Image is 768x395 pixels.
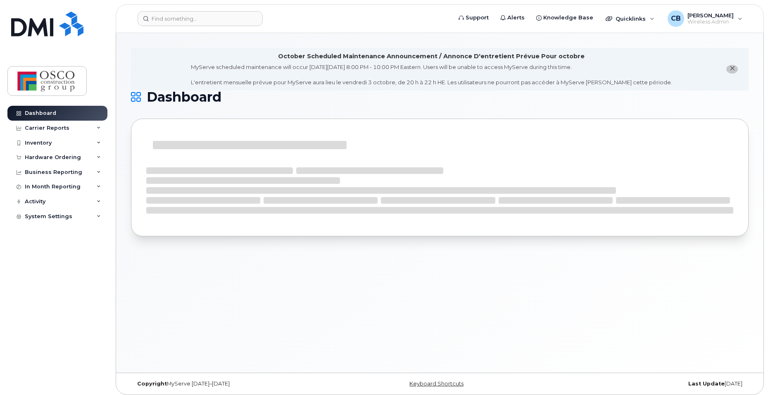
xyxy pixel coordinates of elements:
div: October Scheduled Maintenance Announcement / Annonce D'entretient Prévue Pour octobre [278,52,585,61]
div: MyServe scheduled maintenance will occur [DATE][DATE] 8:00 PM - 10:00 PM Eastern. Users will be u... [191,63,672,86]
button: close notification [726,65,738,74]
div: [DATE] [543,381,749,387]
strong: Last Update [688,381,725,387]
a: Keyboard Shortcuts [409,381,464,387]
div: MyServe [DATE]–[DATE] [131,381,337,387]
strong: Copyright [137,381,167,387]
span: Dashboard [147,91,221,103]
